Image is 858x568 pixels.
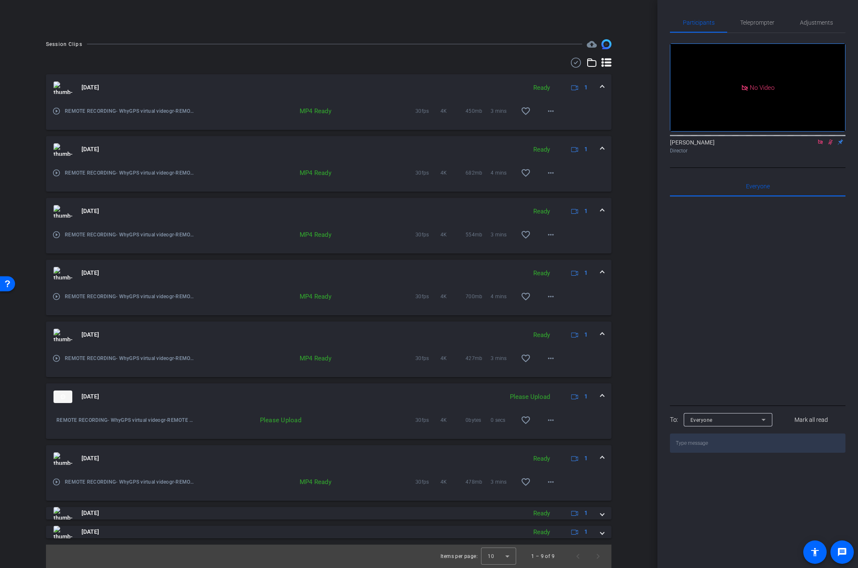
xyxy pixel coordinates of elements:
mat-icon: more_horiz [546,477,556,487]
mat-expansion-panel-header: thumb-nail[DATE]Ready1 [46,198,611,225]
div: MP4 Ready [271,169,336,177]
mat-icon: more_horiz [546,230,556,240]
span: 682mb [466,169,491,177]
div: thumb-nail[DATE]Ready1 [46,287,611,315]
span: Everyone [690,417,713,423]
div: thumb-nail[DATE]Ready1 [46,163,611,192]
mat-icon: favorite_border [521,477,531,487]
span: REMOTE RECORDING- WhyGPS virtual videogr-REMOTE RECORDING- WhyGPS virtual videography -[PERSON_NA... [65,292,196,301]
span: 30fps [415,416,440,424]
img: thumb-nail [53,81,72,94]
span: [DATE] [81,454,99,463]
span: 4 mins [491,292,516,301]
div: 1 – 9 of 9 [531,552,555,560]
button: Mark all read [777,412,846,427]
mat-icon: play_circle_outline [52,107,61,115]
img: thumb-nail [53,390,72,403]
span: 4K [440,169,466,177]
mat-icon: message [837,547,847,557]
img: thumb-nail [53,267,72,279]
span: 0bytes [466,416,491,424]
div: Ready [529,207,554,216]
span: 1 [584,83,588,92]
img: thumb-nail [53,507,72,520]
div: Ready [529,269,554,278]
span: 450mb [466,107,491,115]
span: 3 mins [491,478,516,486]
mat-icon: favorite_border [521,106,531,116]
mat-icon: more_horiz [546,106,556,116]
span: 30fps [415,107,440,115]
mat-icon: more_horiz [546,168,556,178]
div: thumb-nail[DATE]Ready1 [46,225,611,254]
span: 1 [584,392,588,401]
div: Ready [529,330,554,340]
div: Please Upload [506,392,554,402]
span: 1 [584,145,588,154]
span: [DATE] [81,330,99,339]
span: 4K [440,416,466,424]
div: To: [670,415,678,425]
div: thumb-nail[DATE]Ready1 [46,472,611,501]
div: Director [670,147,845,155]
div: Ready [529,145,554,155]
div: Ready [529,509,554,518]
mat-expansion-panel-header: thumb-nail[DATE]Ready1 [46,526,611,538]
div: Ready [529,527,554,537]
mat-expansion-panel-header: thumb-nail[DATE]Ready1 [46,260,611,287]
span: [DATE] [81,145,99,154]
span: Adjustments [800,20,833,25]
span: 554mb [466,231,491,239]
span: REMOTE RECORDING- WhyGPS virtual videogr-REMOTE RECORDING- WhyGPS virtual videography -[PERSON_NA... [65,231,196,239]
span: 4K [440,231,466,239]
div: Ready [529,454,554,464]
img: thumb-nail [53,452,72,465]
mat-icon: play_circle_outline [52,292,61,301]
mat-icon: favorite_border [521,353,531,363]
span: 4K [440,292,466,301]
span: [DATE] [81,269,99,277]
mat-icon: favorite_border [521,230,531,240]
mat-icon: play_circle_outline [52,354,61,363]
mat-expansion-panel-header: thumb-nail[DATE]Ready1 [46,74,611,101]
div: MP4 Ready [271,354,336,363]
span: 1 [584,454,588,463]
span: 0 secs [491,416,516,424]
img: thumb-nail [53,205,72,218]
div: Items per page: [440,552,478,560]
mat-icon: favorite_border [521,415,531,425]
span: 3 mins [491,231,516,239]
span: Destinations for your clips [587,39,597,49]
span: REMOTE RECORDING- WhyGPS virtual videogr-REMOTE RECORDING- WhyGPS virtual videography -[PERSON_NA... [65,169,196,177]
mat-icon: play_circle_outline [52,478,61,486]
div: MP4 Ready [271,478,336,486]
button: Previous page [568,546,588,566]
mat-icon: more_horiz [546,415,556,425]
span: Everyone [746,183,770,189]
span: 1 [584,527,588,536]
span: 30fps [415,292,440,301]
span: 30fps [415,354,440,363]
img: thumb-nail [53,526,72,538]
span: [DATE] [81,83,99,92]
mat-icon: play_circle_outline [52,169,61,177]
mat-icon: favorite_border [521,168,531,178]
span: REMOTE RECORDING- WhyGPS virtual videogr-REMOTE RECORDING- WhyGPS virtual videography -[PERSON_NA... [65,478,196,486]
span: REMOTE RECORDING- WhyGPS virtual videogr-REMOTE RECORDING- WhyGPS virtual videography -[PERSON_NA... [65,107,196,115]
span: [DATE] [81,207,99,216]
div: [PERSON_NAME] [670,138,845,155]
span: 30fps [415,169,440,177]
mat-icon: play_circle_outline [52,231,61,239]
img: Session clips [601,39,611,49]
span: 1 [584,330,588,339]
span: No Video [750,84,774,91]
span: [DATE] [81,392,99,401]
div: thumb-nail[DATE]Please Upload1 [46,410,611,439]
span: Mark all read [794,416,828,424]
img: thumb-nail [53,143,72,156]
mat-expansion-panel-header: thumb-nail[DATE]Please Upload1 [46,383,611,410]
mat-expansion-panel-header: thumb-nail[DATE]Ready1 [46,445,611,472]
mat-icon: cloud_upload [587,39,597,49]
mat-expansion-panel-header: thumb-nail[DATE]Ready1 [46,136,611,163]
span: Participants [683,20,715,25]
